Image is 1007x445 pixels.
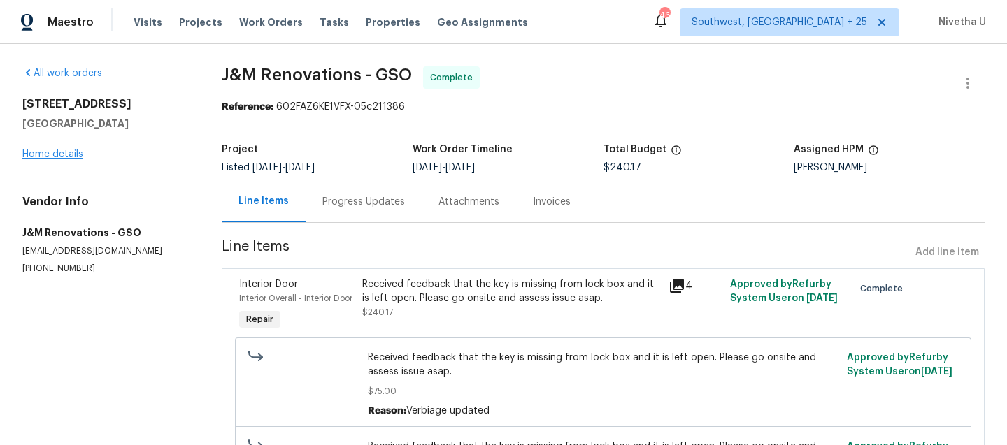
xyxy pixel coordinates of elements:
span: The total cost of line items that have been proposed by Opendoor. This sum includes line items th... [671,145,682,163]
span: Nivetha U [933,15,986,29]
span: Line Items [222,240,910,265]
span: Received feedback that the key is missing from lock box and it is left open. Please go onsite and... [368,351,838,379]
span: Repair [241,312,279,326]
div: Received feedback that the key is missing from lock box and it is left open. Please go onsite and... [362,277,661,305]
span: Maestro [48,15,94,29]
span: - [252,163,315,173]
div: 463 [659,8,669,22]
span: $240.17 [604,163,641,173]
span: Interior Door [239,279,298,289]
a: Home details [22,149,83,159]
h5: J&M Renovations - GSO [22,226,188,240]
span: Tasks [320,17,349,27]
span: Properties [366,15,420,29]
span: Geo Assignments [437,15,528,29]
span: Southwest, [GEOGRAPHIC_DATA] + 25 [692,15,867,29]
span: [DATE] [252,163,282,173]
div: Attachments [438,195,499,209]
h5: Assigned HPM [794,145,864,154]
p: [PHONE_NUMBER] [22,263,188,275]
span: [DATE] [413,163,442,173]
div: 602FAZ6KE1VFX-05c211386 [222,100,985,114]
span: J&M Renovations - GSO [222,66,412,83]
p: [EMAIL_ADDRESS][DOMAIN_NAME] [22,245,188,257]
span: - [413,163,475,173]
h5: [GEOGRAPHIC_DATA] [22,117,188,131]
div: 4 [669,277,722,294]
h5: Total Budget [604,145,666,154]
div: [PERSON_NAME] [794,163,985,173]
span: Approved by Refurby System User on [847,353,952,377]
span: [DATE] [285,163,315,173]
a: All work orders [22,68,102,78]
span: Visits [134,15,162,29]
span: Complete [860,282,908,296]
h5: Project [222,145,258,154]
h2: [STREET_ADDRESS] [22,97,188,111]
span: Reason: [368,406,406,416]
span: $240.17 [362,308,393,316]
span: [DATE] [806,293,838,303]
div: Invoices [533,195,571,209]
div: Progress Updates [322,195,405,209]
span: Approved by Refurby System User on [730,279,838,303]
span: Projects [179,15,222,29]
span: [DATE] [445,163,475,173]
h5: Work Order Timeline [413,145,513,154]
span: $75.00 [368,384,838,398]
span: Complete [430,71,478,85]
span: Listed [222,163,315,173]
span: Work Orders [239,15,303,29]
b: Reference: [222,102,273,112]
div: Line Items [238,194,289,208]
h4: Vendor Info [22,195,188,209]
span: Interior Overall - Interior Door [239,294,352,302]
span: Verbiage updated [406,406,490,416]
span: [DATE] [921,367,952,377]
span: The hpm assigned to this work order. [868,145,879,163]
